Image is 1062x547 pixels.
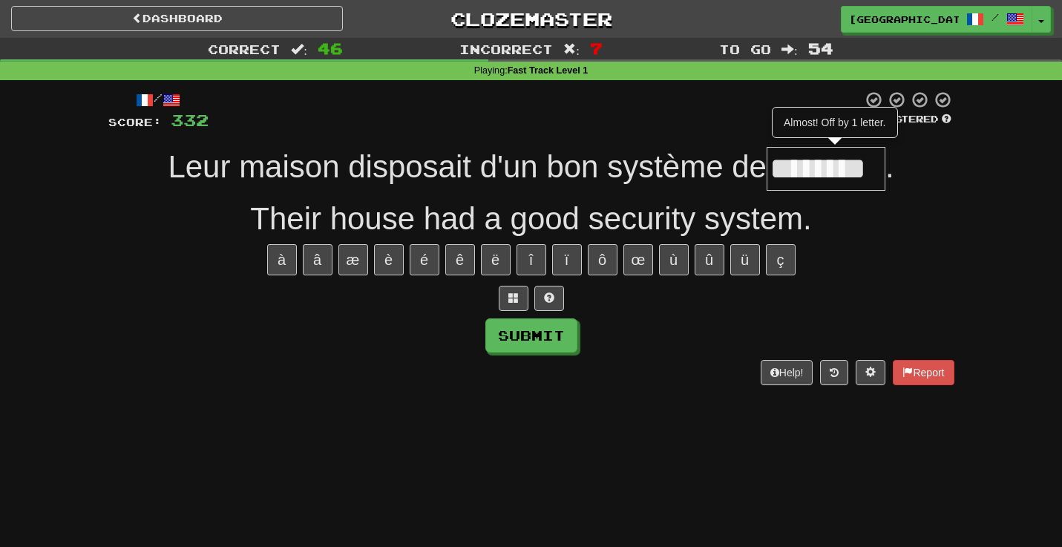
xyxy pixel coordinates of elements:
[893,360,954,385] button: Report
[517,244,546,275] button: î
[267,244,297,275] button: à
[318,39,343,57] span: 46
[862,113,954,126] div: Mastered
[766,244,796,275] button: ç
[11,6,343,31] a: Dashboard
[784,117,885,128] span: Almost! Off by 1 letter.
[820,360,848,385] button: Round history (alt+y)
[719,42,771,56] span: To go
[338,244,368,275] button: æ
[108,91,209,109] div: /
[563,43,580,56] span: :
[781,43,798,56] span: :
[695,244,724,275] button: û
[991,12,999,22] span: /
[623,244,653,275] button: œ
[808,39,833,57] span: 54
[108,197,954,241] div: Their house had a good security system.
[588,244,617,275] button: ô
[485,318,577,353] button: Submit
[508,65,589,76] strong: Fast Track Level 1
[659,244,689,275] button: ù
[459,42,553,56] span: Incorrect
[208,42,281,56] span: Correct
[291,43,307,56] span: :
[481,244,511,275] button: ë
[365,6,697,32] a: Clozemaster
[730,244,760,275] button: ü
[761,360,813,385] button: Help!
[552,244,582,275] button: ï
[374,244,404,275] button: è
[445,244,475,275] button: ê
[410,244,439,275] button: é
[590,39,603,57] span: 7
[885,149,894,184] span: .
[171,111,209,129] span: 332
[849,13,959,26] span: [GEOGRAPHIC_DATA]
[534,286,564,311] button: Single letter hint - you only get 1 per sentence and score half the points! alt+h
[108,116,162,128] span: Score:
[499,286,528,311] button: Switch sentence to multiple choice alt+p
[303,244,332,275] button: â
[168,149,767,184] span: Leur maison disposait d'un bon système de
[841,6,1032,33] a: [GEOGRAPHIC_DATA] /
